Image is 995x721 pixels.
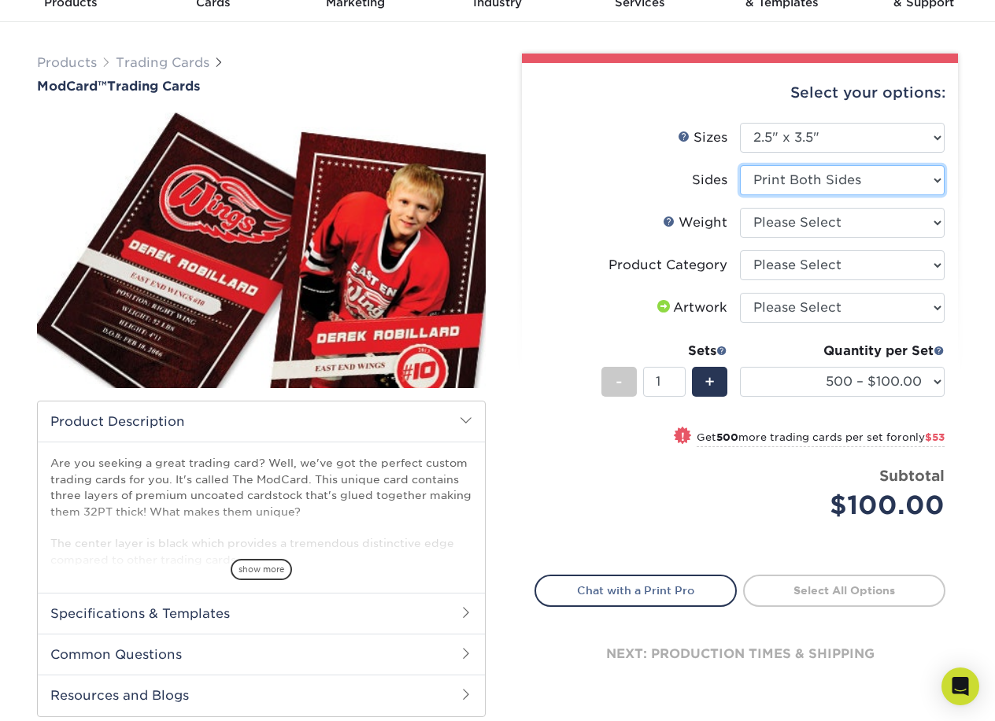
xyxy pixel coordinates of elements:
[681,428,685,445] span: !
[678,128,727,147] div: Sizes
[534,63,945,123] div: Select your options:
[616,370,623,394] span: -
[38,593,485,634] h2: Specifications & Templates
[705,370,715,394] span: +
[925,431,945,443] span: $53
[743,575,945,606] a: Select All Options
[38,675,485,715] h2: Resources and Blogs
[37,79,486,94] h1: Trading Cards
[37,95,486,405] img: ModCard™ 01
[116,55,209,70] a: Trading Cards
[902,431,945,443] span: only
[231,559,292,580] span: show more
[608,256,727,275] div: Product Category
[879,467,945,484] strong: Subtotal
[534,575,737,606] a: Chat with a Print Pro
[716,431,738,443] strong: 500
[654,298,727,317] div: Artwork
[37,55,97,70] a: Products
[534,607,945,701] div: next: production times & shipping
[752,486,945,524] div: $100.00
[37,79,107,94] span: ModCard™
[697,431,945,447] small: Get more trading cards per set for
[50,455,472,568] p: Are you seeking a great trading card? Well, we've got the perfect custom trading cards for you. I...
[941,667,979,705] div: Open Intercom Messenger
[37,79,486,94] a: ModCard™Trading Cards
[692,171,727,190] div: Sides
[601,342,727,360] div: Sets
[663,213,727,232] div: Weight
[740,342,945,360] div: Quantity per Set
[38,401,485,442] h2: Product Description
[38,634,485,675] h2: Common Questions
